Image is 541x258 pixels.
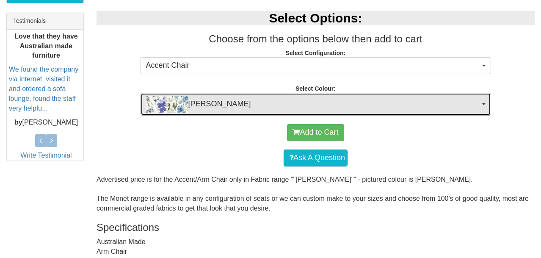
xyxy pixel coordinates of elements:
[14,33,77,59] b: Love that they have Australian made furniture
[7,12,83,30] div: Testimonials
[9,118,83,128] p: [PERSON_NAME]
[146,96,188,113] img: Ingrid Indigo
[14,119,22,126] b: by
[97,222,535,233] h3: Specifications
[141,93,491,116] button: Ingrid Indigo[PERSON_NAME]
[287,124,344,141] button: Add to Cart
[20,152,72,159] a: Write Testimonial
[284,150,348,166] a: Ask A Question
[286,50,346,56] strong: Select Configuration:
[146,96,480,113] span: [PERSON_NAME]
[295,85,336,92] strong: Select Colour:
[9,66,78,112] a: We found the company via internet, visited it and ordered a sofa lounge, found the staff very hel...
[269,11,362,25] b: Select Options:
[146,60,480,71] span: Accent Chair
[141,57,491,74] button: Accent Chair
[97,33,535,44] h3: Choose from the options below then add to cart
